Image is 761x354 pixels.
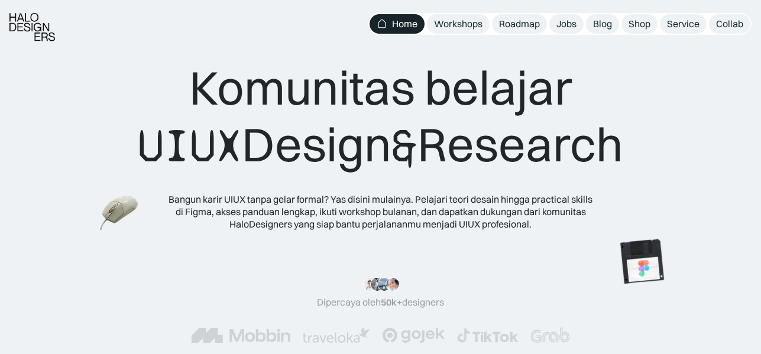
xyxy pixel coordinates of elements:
[370,14,425,34] a: Home
[427,14,490,34] a: Workshops
[667,18,700,30] div: Service
[392,18,417,30] div: Home
[138,59,623,174] div: Komunitas belajar Design Research
[629,18,650,30] div: Shop
[549,14,584,34] a: Jobs
[317,296,444,308] div: Dipercaya oleh designers
[716,18,743,30] div: Collab
[381,296,402,308] span: 50k+
[492,14,547,34] a: Roadmap
[556,18,577,30] div: Jobs
[499,18,540,30] div: Roadmap
[621,14,658,34] a: Shop
[434,18,482,30] div: Workshops
[660,14,707,34] a: Service
[391,118,417,174] span: &
[709,14,750,34] a: Collab
[168,193,594,230] div: Bangun karir UIUX tanpa gelar formal? Yas disini mulainya. Pelajari teori desain hingga practical...
[593,18,612,30] div: Blog
[138,118,242,174] span: UIUX
[586,14,619,34] a: Blog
